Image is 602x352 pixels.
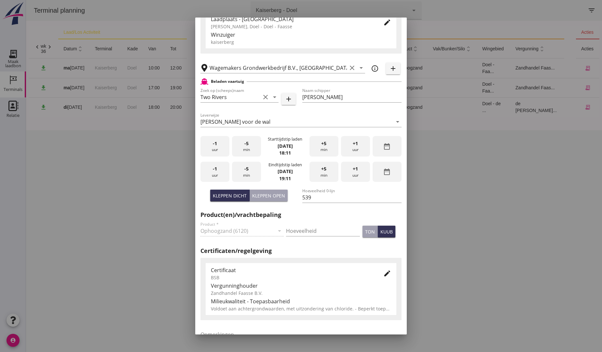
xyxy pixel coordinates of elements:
div: uur [341,162,370,182]
th: van [117,39,139,58]
th: bestemming [242,39,285,58]
div: Vergunninghouder [211,282,391,290]
td: new [219,58,242,78]
div: [DATE] [37,104,58,111]
input: Hoeveelheid 0-lijn [302,192,402,203]
span: scheepsnaam [178,46,214,51]
span: datum [37,46,58,51]
td: Ophoogzand [365,97,402,117]
td: Doel - Faa... [451,78,484,97]
span: -1 [213,165,217,172]
div: uur [341,136,370,157]
td: Ophoogzand [365,58,402,78]
th: terminal [63,39,96,58]
div: Laadplaats - [GEOGRAPHIC_DATA] [211,15,373,23]
i: arrow_drop_down [394,118,402,126]
th: schip [172,26,286,39]
i: chevron_left [8,44,15,50]
span: 17:00 [122,85,134,90]
i: receipt_long [559,65,565,71]
div: Zandhandel Faasse B.V. [211,290,391,296]
div: Kleppen open [252,192,285,199]
td: Kaiserberg [63,97,96,117]
th: tot [139,39,161,58]
td: de [PERSON_NAME]... [484,97,538,117]
div: 36 [15,49,20,54]
td: Zandhandel Faas... [484,78,538,97]
i: directions_boat [276,85,280,90]
div: BSB [211,274,373,281]
div: Voldoet aan achtergrondwaarden, met uitzondering van chloride. - Beperkt toepasbaar tot zoute/bra... [211,305,391,312]
i: chevron_right [20,44,27,50]
strong: 18:11 [279,150,291,156]
span: +1 [353,165,358,172]
div: Certificaat [211,266,373,274]
button: Kleppen open [250,190,288,201]
i: receipt_long [559,104,565,110]
th: acties [550,39,573,58]
div: Winzuiger [211,31,391,39]
i: edit [383,270,391,277]
strong: 19:11 [279,175,291,182]
div: Eindtijdstip laden [268,162,302,168]
i: date_range [383,168,391,176]
i: receipt_long [559,85,565,91]
span: product [370,46,393,51]
h2: Certificaten/regelgeving [200,246,402,255]
i: info_outline [371,65,379,72]
div: Oudenbosch [247,84,280,91]
i: unfold_more [207,45,213,52]
td: Kaiserberg [63,78,96,97]
div: Milieukwaliteit - Toepasbaarheid [211,297,391,305]
td: Kaiserberg [63,58,96,78]
strong: ma [37,65,44,70]
th: status [219,39,242,58]
input: Naam schipper [302,92,402,102]
span: +1 [353,140,358,147]
i: arrow_drop_down [384,6,392,14]
td: 539 [297,78,333,97]
td: Doel [96,97,117,117]
i: add [389,65,397,72]
th: acties [550,26,573,39]
strong: [DATE] [278,168,293,174]
td: Doel [96,58,117,78]
div: uur [200,162,229,182]
span: +5 [321,165,326,172]
div: Kleppen dicht [213,192,247,199]
span: -5 [244,165,249,172]
small: m3 [310,106,315,109]
span: vak/bunker/silo [407,46,446,51]
i: download [14,104,21,111]
strong: di [37,105,41,110]
i: unfold_more [386,45,393,52]
span: 18:00 [122,105,134,110]
i: filter_list [562,6,569,14]
div: [DATE] [37,84,58,91]
td: new [219,78,242,97]
span: vergunning [489,46,519,51]
div: uur [200,136,229,157]
div: Terminal planning [3,6,64,15]
button: kuub [378,226,395,237]
div: min [232,162,261,182]
div: [PERSON_NAME], Doel - Doel - Faasse [211,23,373,30]
th: hoeveelheid [297,39,333,58]
input: Hoeveelheid [286,226,360,236]
div: [PERSON_NAME] voor de wal [200,119,270,125]
i: arrow_drop_down [357,64,365,72]
span: 20:00 [144,105,156,110]
div: Kaiserberg - Doel [230,6,271,14]
div: Two Rivers [178,104,214,111]
i: directions_boat [274,66,279,70]
span: +5 [321,140,326,147]
th: product [297,26,538,39]
td: 530 [297,58,333,78]
div: min [309,162,338,182]
input: Losplaats [210,63,347,73]
strong: ma [37,85,44,90]
th: wingebied [451,39,484,58]
i: download [14,84,21,91]
span: -5 [244,140,249,147]
th: kade [96,39,117,58]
